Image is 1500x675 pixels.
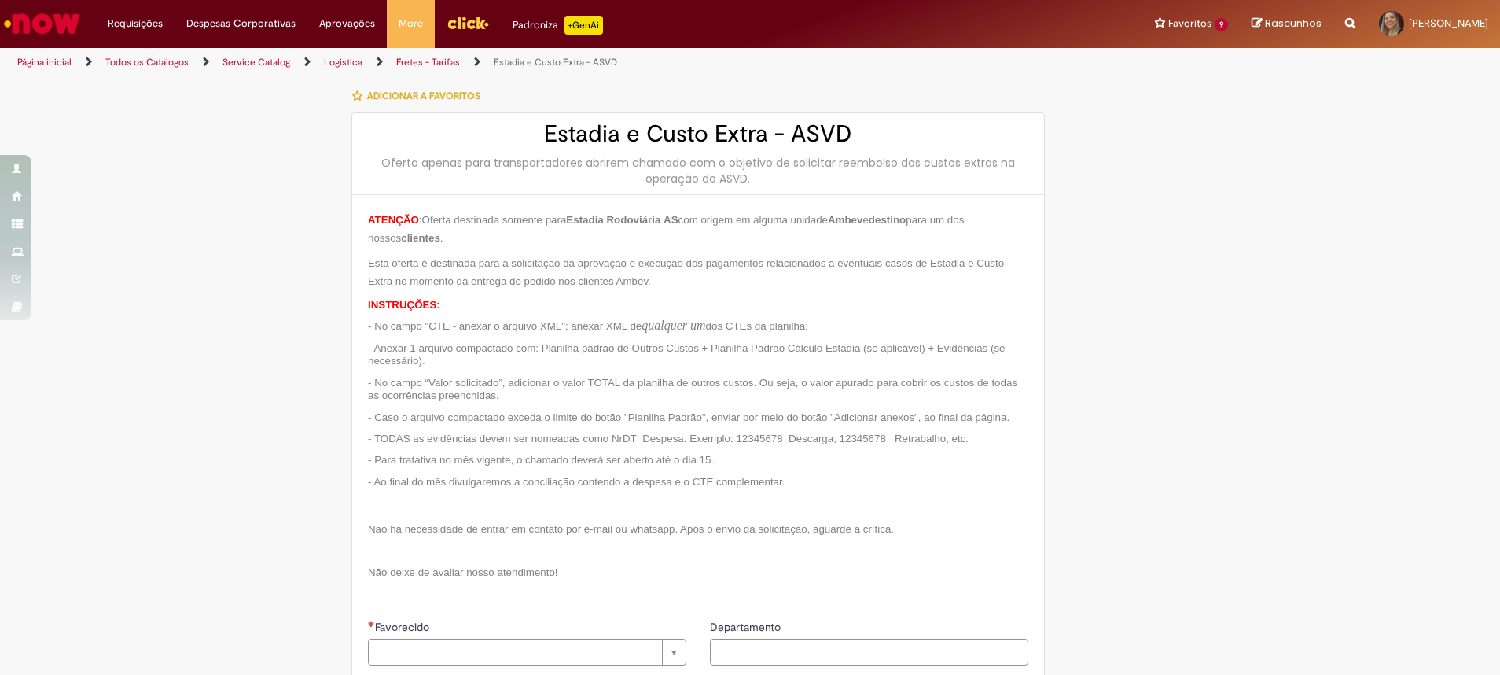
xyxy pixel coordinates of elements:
[368,433,969,444] span: - TODAS as evidências devem ser nomeadas como NrDT_Despesa. Exemplo: 12345678_Descarga; 12345678_...
[401,232,440,244] span: clientes
[351,79,489,112] button: Adicionar a Favoritos
[1215,18,1228,31] span: 9
[368,454,714,466] span: - Para tratativa no mês vigente, o chamado deverá ser aberto até o dia 15.
[375,620,432,634] span: Necessários - Favorecido
[419,214,422,226] span: :
[399,16,423,31] span: More
[396,56,460,68] a: Fretes - Tarifas
[12,48,988,77] ul: Trilhas de página
[828,214,862,226] span: Ambev
[869,214,906,226] span: destino
[1252,17,1322,31] a: Rascunhos
[186,16,296,31] span: Despesas Corporativas
[664,214,678,226] span: AS
[513,16,603,35] div: Padroniza
[642,319,705,332] span: qualquer um
[368,342,1006,367] span: - Anexar 1 arquivo compactado com: Planilha padrão de Outros Custos + Planilha Padrão Cálculo Est...
[368,476,785,488] span: - Ao final do mês divulgaremos a conciliação contendo a despesa e o CTE complementar.
[368,214,419,226] span: ATENÇÃO
[368,155,1028,186] div: Oferta apenas para transportadores abrirem chamado com o objetivo de solicitar reembolso dos cust...
[564,16,603,35] p: +GenAi
[2,8,83,39] img: ServiceNow
[222,56,290,68] a: Service Catalog
[368,411,1009,423] span: - Caso o arquivo compactado exceda o limite do botão "Planilha Padrão", enviar por meio do botão ...
[706,320,808,332] span: dos CTEs da planilha;
[494,56,617,68] a: Estadia e Custo Extra - ASVD
[105,56,189,68] a: Todos os Catálogos
[368,639,686,666] a: Limpar campo Favorecido
[324,56,362,68] a: Logistica
[368,214,964,244] span: Oferta destinada somente para com origem em alguma unidade e para um dos nossos .
[710,620,784,634] span: Departamento
[368,377,1017,402] span: - No campo “Valor solicitado”, adicionar o valor TOTAL da planilha de outros custos. Ou seja, o v...
[368,257,1004,287] span: Esta oferta é destinada para a solicitação da aprovação e execução dos pagamentos relacionados a ...
[1265,16,1322,31] span: Rascunhos
[1409,17,1488,30] span: [PERSON_NAME]
[319,16,375,31] span: Aprovações
[710,639,1028,666] input: Departamento
[368,121,1028,147] h2: Estadia e Custo Extra - ASVD
[17,56,72,68] a: Página inicial
[368,320,642,332] span: - No campo "CTE - anexar o arquivo XML"; anexar XML de
[368,299,440,311] span: INSTRUÇÕES:
[368,621,375,627] span: Necessários
[368,566,558,578] span: Não deixe de avaliar nosso atendimento!
[108,16,163,31] span: Requisições
[367,90,480,102] span: Adicionar a Favoritos
[368,523,894,535] span: Não há necessidade de entrar em contato por e-mail ou whatsapp. Após o envio da solicitação, agua...
[447,11,489,35] img: click_logo_yellow_360x200.png
[566,214,660,226] span: Estadia Rodoviária
[1168,16,1211,31] span: Favoritos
